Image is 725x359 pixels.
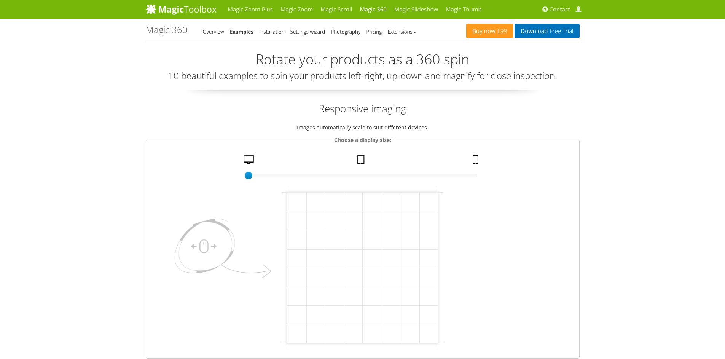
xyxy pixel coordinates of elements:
a: Tablet [354,155,370,168]
span: Contact [550,6,570,13]
legend: Choose a display size: [332,136,393,144]
a: Desktop [241,155,259,168]
h3: 10 beautiful examples to spin your products left-right, up-down and magnify for close inspection. [146,71,580,81]
span: Free Trial [548,28,573,34]
img: MagicToolbox.com - Image tools for your website [146,3,217,15]
a: Pricing [366,28,382,35]
a: Examples [230,28,253,35]
span: £99 [496,28,507,34]
h2: Rotate your products as a 360 spin [146,52,580,67]
a: Extensions [387,28,416,35]
a: Installation [259,28,285,35]
h2: Responsive imaging [146,102,580,115]
a: Photography [331,28,360,35]
a: DownloadFree Trial [515,24,579,38]
a: Settings wizard [290,28,325,35]
a: Buy now£99 [466,24,513,38]
a: Overview [203,28,224,35]
a: Mobile [470,155,483,168]
h1: Magic 360 [146,25,188,35]
p: Images automatically scale to suit different devices. [146,123,580,132]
